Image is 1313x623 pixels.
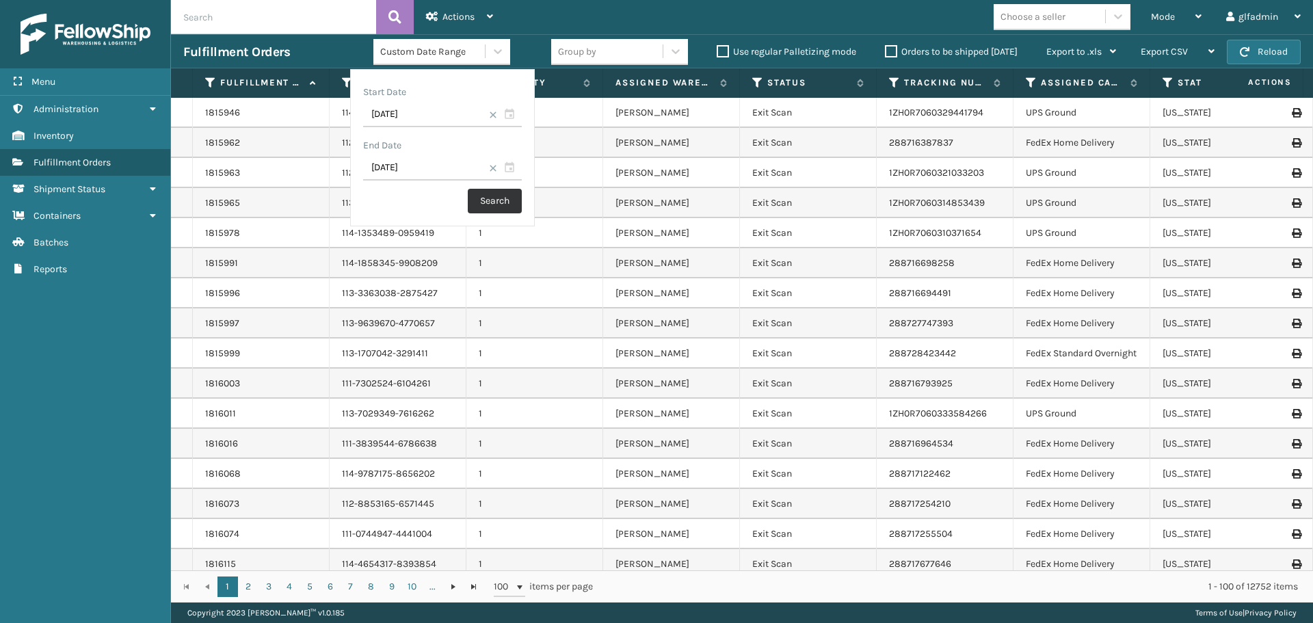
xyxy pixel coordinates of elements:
td: FedEx Home Delivery [1013,248,1150,278]
a: 1ZH0R7060310371654 [889,227,981,239]
a: 2 [238,576,258,597]
td: [PERSON_NAME] [603,158,740,188]
i: Print Label [1292,559,1300,569]
a: 288717254210 [889,498,951,509]
div: Custom Date Range [380,44,486,59]
i: Print Label [1292,289,1300,298]
td: FedEx Home Delivery [1013,128,1150,158]
a: 288728423442 [889,347,956,359]
td: [PERSON_NAME] [603,519,740,549]
td: Exit Scan [740,519,877,549]
label: Status [767,77,850,89]
td: 1 [466,278,603,308]
i: Print Label [1292,319,1300,328]
input: MM/DD/YYYY [363,156,522,181]
td: [US_STATE] [1150,248,1287,278]
a: 288716964534 [889,438,953,449]
td: Exit Scan [740,399,877,429]
label: Start Date [363,86,406,98]
td: 1 [466,489,603,519]
a: 1815963 [205,166,240,180]
td: 111-3839544-6786638 [330,429,466,459]
span: Containers [34,210,81,222]
td: FedEx Home Delivery [1013,308,1150,339]
a: 5 [300,576,320,597]
label: State [1178,77,1260,89]
td: 1 [466,549,603,579]
td: Exit Scan [740,429,877,459]
i: Print Label [1292,349,1300,358]
td: Exit Scan [740,188,877,218]
td: UPS Ground [1013,399,1150,429]
td: [PERSON_NAME] [603,218,740,248]
td: [US_STATE] [1150,549,1287,579]
td: 112-7613474-1959437 [330,158,466,188]
td: 1 [466,248,603,278]
div: 1 - 100 of 12752 items [612,580,1298,594]
td: [PERSON_NAME] [603,369,740,399]
a: 1816115 [205,557,236,571]
td: FedEx Home Delivery [1013,489,1150,519]
i: Print Label [1292,259,1300,268]
a: 288716387837 [889,137,953,148]
td: [US_STATE] [1150,218,1287,248]
td: 1 [466,158,603,188]
a: 1816011 [205,407,236,421]
td: 113-1707042-3291411 [330,339,466,369]
td: [US_STATE] [1150,188,1287,218]
a: 1816074 [205,527,239,541]
a: 288716694491 [889,287,951,299]
i: Print Label [1292,138,1300,148]
td: Exit Scan [740,128,877,158]
a: 288716698258 [889,257,955,269]
span: Actions [1205,71,1300,94]
i: Print Label [1292,469,1300,479]
td: [PERSON_NAME] [603,549,740,579]
a: 1815978 [205,226,240,240]
a: 3 [258,576,279,597]
td: FedEx Home Delivery [1013,278,1150,308]
td: 113-3363038-2875427 [330,278,466,308]
i: Print Label [1292,198,1300,208]
td: Exit Scan [740,339,877,369]
td: [PERSON_NAME] [603,399,740,429]
td: [US_STATE] [1150,429,1287,459]
td: 114-4654317-8393854 [330,549,466,579]
td: Exit Scan [740,489,877,519]
td: 114-7529702-0102600 [330,98,466,128]
td: [PERSON_NAME] [603,308,740,339]
label: Assigned Warehouse [615,77,713,89]
td: 112-8853165-6571445 [330,489,466,519]
div: Group by [558,44,596,59]
i: Print Label [1292,499,1300,509]
td: 113-7029349-7616262 [330,399,466,429]
td: [PERSON_NAME] [603,489,740,519]
img: logo [21,14,150,55]
td: 1 [466,459,603,489]
i: Print Label [1292,409,1300,419]
td: 1 [466,369,603,399]
p: Copyright 2023 [PERSON_NAME]™ v 1.0.185 [187,602,345,623]
label: Fulfillment Order Id [220,77,303,89]
td: UPS Ground [1013,188,1150,218]
td: [US_STATE] [1150,459,1287,489]
span: Administration [34,103,98,115]
td: Exit Scan [740,218,877,248]
td: FedEx Home Delivery [1013,459,1150,489]
td: 114-9787175-8656202 [330,459,466,489]
td: [US_STATE] [1150,128,1287,158]
i: Print Label [1292,108,1300,118]
i: Print Label [1292,228,1300,238]
td: FedEx Standard Overnight [1013,339,1150,369]
td: Exit Scan [740,278,877,308]
a: 1ZH0R7060314853439 [889,197,985,209]
a: 1815991 [205,256,238,270]
a: Terms of Use [1195,608,1243,618]
td: [US_STATE] [1150,369,1287,399]
a: 288717677646 [889,558,951,570]
td: UPS Ground [1013,98,1150,128]
td: [PERSON_NAME] [603,248,740,278]
label: Quantity [494,77,576,89]
a: 1816003 [205,377,240,390]
span: Mode [1151,11,1175,23]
